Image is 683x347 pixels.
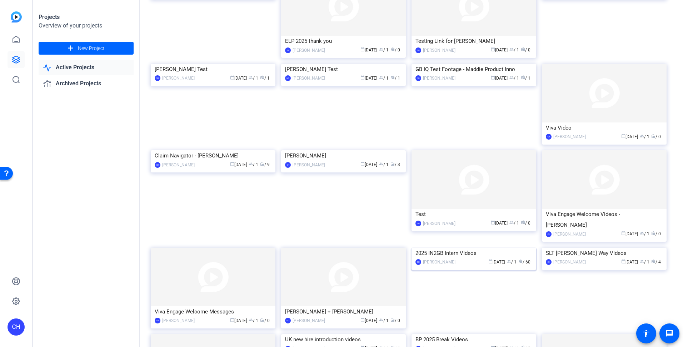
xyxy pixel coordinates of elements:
span: group [379,162,383,166]
div: [PERSON_NAME] [423,47,455,54]
div: CH [415,221,421,226]
span: [DATE] [621,134,638,139]
span: / 0 [521,221,530,226]
span: radio [521,47,525,51]
div: [PERSON_NAME] Test [285,64,402,75]
span: radio [390,162,395,166]
span: radio [651,259,655,263]
span: / 60 [518,260,530,265]
mat-icon: add [66,44,75,53]
div: [PERSON_NAME] Test [155,64,271,75]
span: New Project [78,45,105,52]
span: calendar_today [360,318,365,322]
span: [DATE] [491,221,508,226]
span: group [507,259,511,263]
span: calendar_today [621,231,625,235]
span: / 1 [509,76,519,81]
span: radio [390,75,395,80]
mat-icon: message [665,329,674,338]
span: / 3 [390,162,400,167]
a: Active Projects [39,60,134,75]
span: group [249,162,253,166]
span: radio [390,47,395,51]
div: CH [546,259,552,265]
span: / 1 [379,47,389,52]
img: blue-gradient.svg [11,11,22,22]
div: Viva Engage Welcome Messages [155,306,271,317]
span: / 1 [507,260,517,265]
span: radio [651,231,655,235]
span: group [640,134,644,138]
span: [DATE] [230,162,247,167]
span: radio [260,318,264,322]
div: CH [415,259,421,265]
span: / 0 [521,47,530,52]
span: radio [260,162,264,166]
div: NG [415,75,421,81]
span: calendar_today [621,259,625,263]
span: [DATE] [230,318,247,323]
span: / 1 [640,260,649,265]
div: Viva Engage Welcome Videos - [PERSON_NAME] [546,209,663,230]
div: CH [546,231,552,237]
span: / 0 [390,47,400,52]
span: group [249,75,253,80]
span: / 1 [390,76,400,81]
div: 2025 IN2GB Intern Videos [415,248,532,258]
span: calendar_today [230,318,234,322]
span: radio [390,318,395,322]
span: / 1 [509,47,519,52]
div: [PERSON_NAME] [285,150,402,161]
div: [PERSON_NAME] [293,47,325,54]
span: calendar_today [360,75,365,80]
div: [PERSON_NAME] [423,220,455,227]
a: Archived Projects [39,76,134,91]
span: calendar_today [488,259,493,263]
span: / 0 [390,318,400,323]
span: / 1 [249,318,258,323]
span: [DATE] [488,260,505,265]
div: GB IQ Test Footage - Maddie Product Inno [415,64,532,75]
span: group [379,75,383,80]
span: / 0 [651,231,661,236]
div: Test [415,209,532,220]
div: [PERSON_NAME] [162,317,195,324]
span: / 0 [260,318,270,323]
div: NG [285,75,291,81]
div: [PERSON_NAME] [293,161,325,169]
span: calendar_today [491,220,495,225]
div: CH [285,162,291,168]
div: Claim Navigator - [PERSON_NAME] [155,150,271,161]
span: group [379,47,383,51]
div: NG [155,75,160,81]
span: [DATE] [621,260,638,265]
div: [PERSON_NAME] [293,317,325,324]
span: radio [521,75,525,80]
span: [DATE] [360,162,377,167]
span: / 1 [640,134,649,139]
button: New Project [39,42,134,55]
div: SLT [PERSON_NAME] Way Videos [546,248,663,258]
span: radio [651,134,655,138]
div: Overview of your projects [39,21,134,30]
span: / 1 [379,76,389,81]
span: / 1 [260,76,270,81]
span: [DATE] [360,47,377,52]
div: NG [285,318,291,323]
span: group [249,318,253,322]
span: group [509,47,514,51]
span: calendar_today [230,75,234,80]
span: [DATE] [360,318,377,323]
div: UK new hire introduction videos [285,334,402,345]
div: Projects [39,13,134,21]
div: [PERSON_NAME] [553,258,586,266]
span: [DATE] [491,47,508,52]
div: CH [546,134,552,140]
span: / 4 [651,260,661,265]
span: radio [521,220,525,225]
span: / 1 [521,76,530,81]
span: [DATE] [360,76,377,81]
div: [PERSON_NAME] + [PERSON_NAME] [285,306,402,317]
span: / 1 [249,162,258,167]
span: calendar_today [360,47,365,51]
